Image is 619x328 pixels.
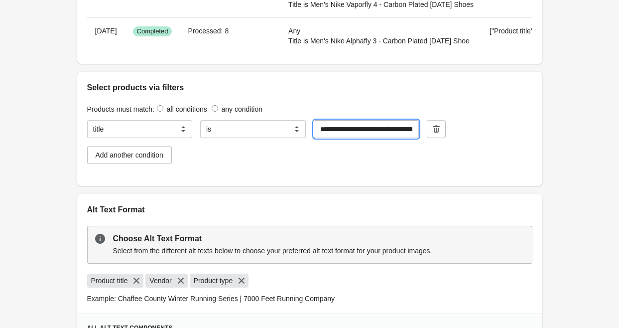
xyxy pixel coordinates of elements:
[149,276,171,286] span: Vendor
[113,246,524,256] p: Select from the different alt texts below to choose your preferred alt text format for your produ...
[87,17,125,54] th: [DATE]
[87,294,532,304] p: Example: Chaffee County Winter Running Series | 7000 Feet Running Company
[87,82,532,94] h2: Select products via filters
[96,151,163,159] div: Add another condition
[113,233,524,245] p: Choose Alt Text Format
[87,146,172,164] button: Add another condition
[133,26,172,36] span: Completed
[87,104,532,114] div: Products must match:
[222,105,263,113] label: any condition
[180,17,280,54] td: Processed: 8
[87,204,532,216] h2: Alt Text Format
[91,276,128,286] span: Product title
[167,105,207,113] label: all conditions
[194,276,233,286] span: Product type
[280,17,482,54] td: Any Title is Men's Nike Alphafly 3 - Carbon Plated [DATE] Shoe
